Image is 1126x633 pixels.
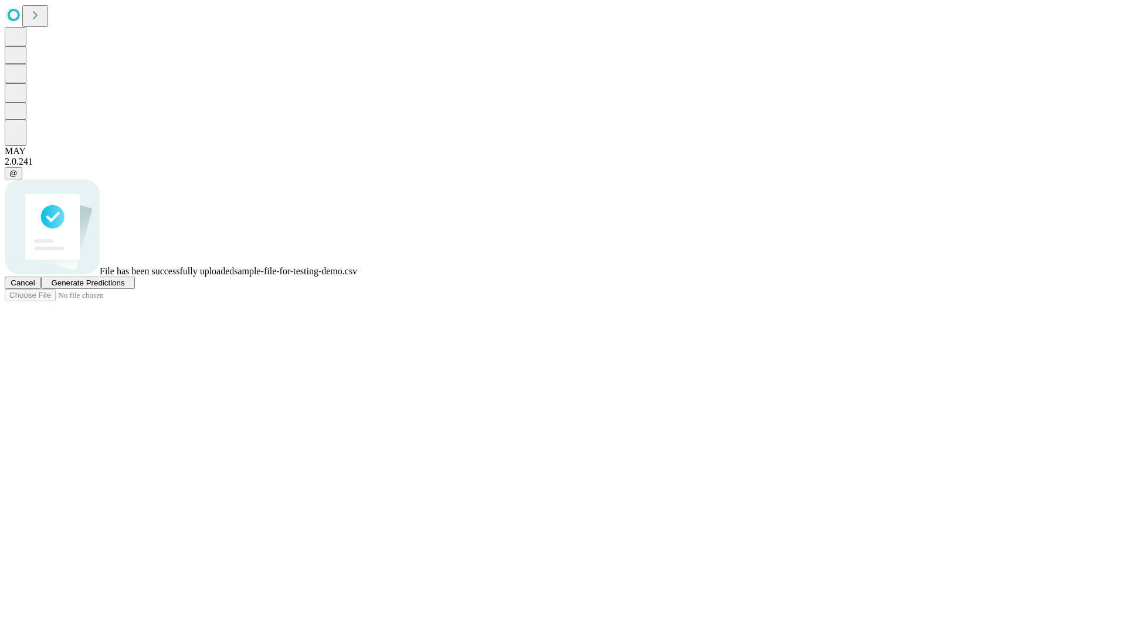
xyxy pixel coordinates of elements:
button: Generate Predictions [41,277,135,289]
div: MAY [5,146,1121,156]
button: Cancel [5,277,41,289]
span: File has been successfully uploaded [100,266,234,276]
span: sample-file-for-testing-demo.csv [234,266,357,276]
span: Cancel [11,278,35,287]
button: @ [5,167,22,179]
span: @ [9,169,18,178]
div: 2.0.241 [5,156,1121,167]
span: Generate Predictions [51,278,124,287]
